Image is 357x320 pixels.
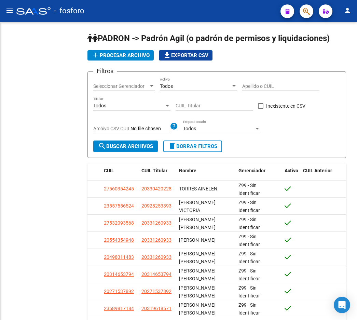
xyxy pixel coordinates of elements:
span: Z99 - Sin Identificar [238,302,260,316]
button: Buscar Archivos [93,141,158,152]
span: Gerenciador [238,168,265,173]
span: CUIL Titular [141,168,167,173]
span: [PERSON_NAME] [179,237,216,243]
span: Todos [93,103,106,108]
mat-icon: search [98,142,106,150]
span: Todos [183,126,196,131]
span: [PERSON_NAME] [PERSON_NAME] [179,217,216,230]
mat-icon: menu [5,6,14,15]
span: Seleccionar Gerenciador [93,83,149,89]
button: Exportar CSV [159,50,212,61]
span: 20319618571 [141,306,171,311]
mat-icon: help [170,122,178,130]
datatable-header-cell: CUIL Anterior [300,163,346,186]
span: Buscar Archivos [98,143,153,149]
span: 20271537892 [104,289,134,294]
span: 20554354948 [104,237,134,243]
span: 20271537892 [141,289,171,294]
span: 27532093568 [104,220,134,226]
span: 20331260933 [141,254,171,260]
span: 20314653794 [104,271,134,277]
datatable-header-cell: Gerenciador [236,163,282,186]
button: Procesar archivo [87,50,154,61]
span: 20314653794 [141,271,171,277]
datatable-header-cell: CUIL Titular [139,163,176,186]
span: 23589817184 [104,306,134,311]
mat-icon: add [92,51,100,59]
button: Borrar Filtros [163,141,222,152]
span: CUIL [104,168,114,173]
span: 20330420228 [141,186,171,191]
span: Nombre [179,168,196,173]
span: 20498311483 [104,254,134,260]
mat-icon: delete [168,142,176,150]
span: 20331260933 [141,237,171,243]
h3: Filtros [93,66,117,76]
mat-icon: person [343,6,352,15]
span: [PERSON_NAME] VICTORIA [179,200,216,213]
span: Todos [160,83,173,89]
span: 23557556524 [104,203,134,209]
span: Exportar CSV [163,52,208,58]
datatable-header-cell: Activo [282,163,300,186]
span: Archivo CSV CUIL [93,126,131,131]
datatable-header-cell: CUIL [101,163,139,186]
span: CUIL Anterior [303,168,332,173]
datatable-header-cell: Nombre [176,163,236,186]
span: Procesar archivo [92,52,150,58]
span: Z99 - Sin Identificar [238,234,260,247]
span: [PERSON_NAME] [PERSON_NAME] [179,285,216,298]
span: PADRON -> Padrón Agil (o padrón de permisos y liquidaciones) [87,34,330,43]
span: Activo [285,168,298,173]
span: 20928253393 [141,203,171,209]
span: [PERSON_NAME] [PERSON_NAME] [179,268,216,281]
span: Z99 - Sin Identificar [238,285,260,298]
span: Z99 - Sin Identificar [238,217,260,230]
span: Z99 - Sin Identificar [238,268,260,281]
span: [PERSON_NAME] [PERSON_NAME] [179,302,216,316]
span: Inexistente en CSV [266,102,305,110]
span: 20331260933 [141,220,171,226]
span: - fosforo [54,3,84,18]
span: Z99 - Sin Identificar [238,251,260,264]
div: Open Intercom Messenger [334,297,350,313]
span: 27560354245 [104,186,134,191]
span: [PERSON_NAME] [PERSON_NAME] [179,251,216,264]
span: Z99 - Sin Identificar [238,183,260,196]
mat-icon: file_download [163,51,171,59]
span: Z99 - Sin Identificar [238,200,260,213]
span: TORRES AINELEN [179,186,217,191]
span: Borrar Filtros [168,143,217,149]
input: Archivo CSV CUIL [131,126,170,132]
